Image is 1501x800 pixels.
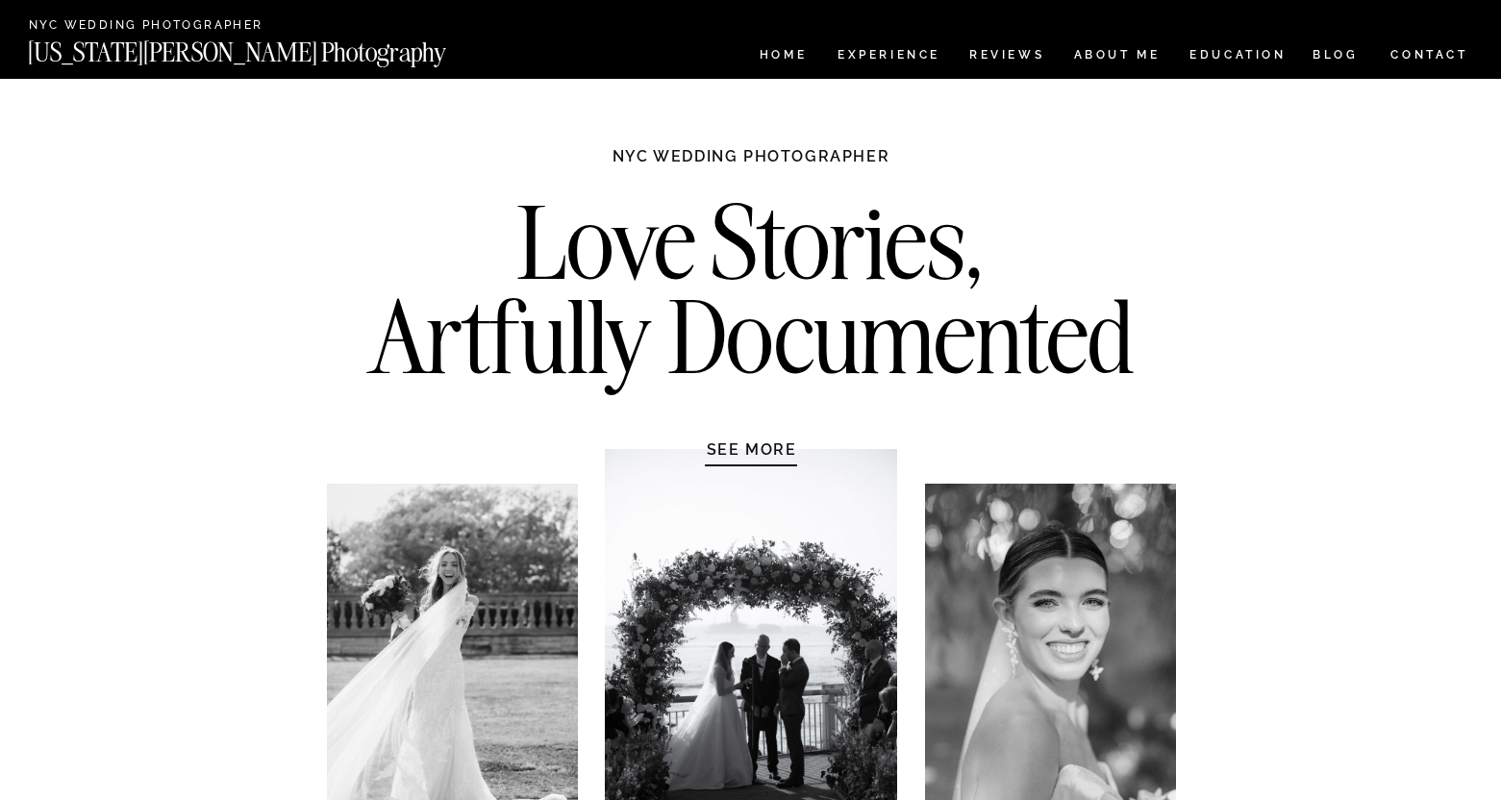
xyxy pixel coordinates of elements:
[1188,49,1288,65] a: EDUCATION
[1073,49,1161,65] a: ABOUT ME
[1389,44,1469,65] a: CONTACT
[29,19,318,34] a: NYC Wedding Photographer
[571,146,932,185] h1: NYC WEDDING PHOTOGRAPHER
[838,49,938,65] a: Experience
[348,195,1155,397] h2: Love Stories, Artfully Documented
[756,49,811,65] a: HOME
[969,49,1041,65] a: REVIEWS
[28,39,511,56] a: [US_STATE][PERSON_NAME] Photography
[661,439,843,459] a: SEE MORE
[1313,49,1359,65] a: BLOG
